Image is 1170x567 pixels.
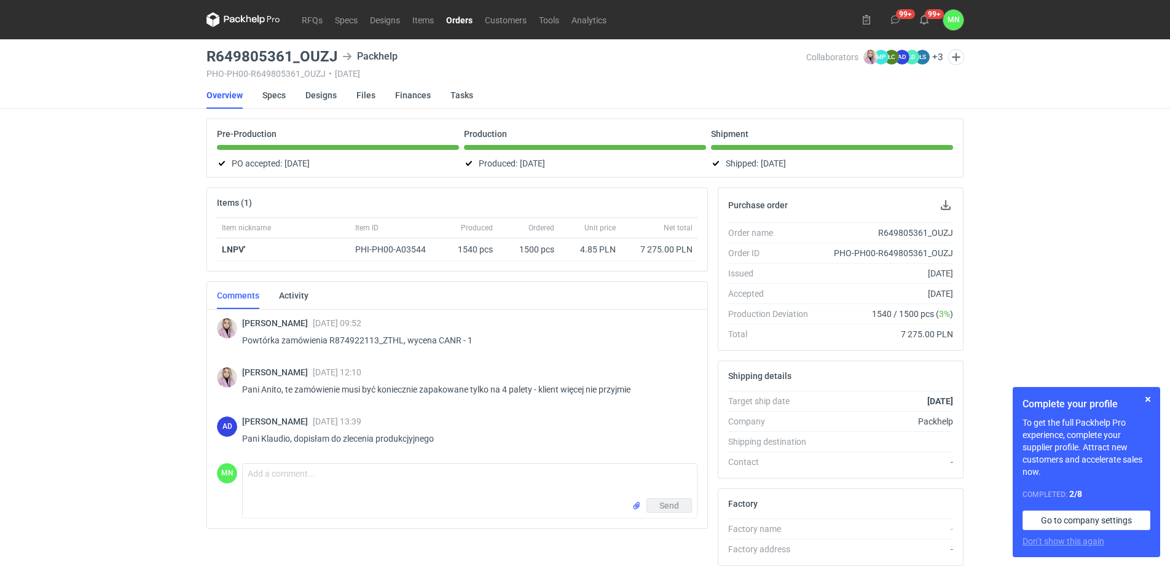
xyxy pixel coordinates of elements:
[806,52,858,62] span: Collaborators
[818,247,953,259] div: PHO-PH00-R649805361_OUZJ
[1023,510,1150,530] a: Go to company settings
[440,12,479,27] a: Orders
[242,318,313,328] span: [PERSON_NAME]
[464,156,706,171] div: Produced:
[464,129,507,139] p: Production
[1023,416,1150,478] p: To get the full Packhelp Pro experience, complete your supplier profile. Attract new customers an...
[761,156,786,171] span: [DATE]
[242,333,688,348] p: Powtórka zamówienia R874922113_ZTHL, wycena CANR - 1
[217,416,237,437] figcaption: AD
[355,223,379,233] span: Item ID
[242,382,688,397] p: Pani Anito, te zamówienie musi być koniecznie zapakowane tylko na 4 palety - klient więcej nie pr...
[818,267,953,280] div: [DATE]
[242,431,688,446] p: Pani Klaudio, dopisłam do zlecenia produkcjyjnego
[313,416,361,426] span: [DATE] 13:39
[565,12,613,27] a: Analytics
[664,223,693,233] span: Net total
[728,200,788,210] h2: Purchase order
[206,12,280,27] svg: Packhelp Pro
[939,309,950,319] span: 3%
[217,367,237,388] img: Klaudia Wiśniewska
[217,463,237,483] figcaption: MN
[206,82,243,109] a: Overview
[313,318,361,328] span: [DATE] 09:52
[406,12,440,27] a: Items
[1069,489,1082,499] strong: 2 / 8
[626,243,693,256] div: 7 275.00 PLN
[818,227,953,239] div: R649805361_OUZJ
[728,523,818,535] div: Factory name
[895,50,909,65] figcaption: AD
[329,12,364,27] a: Specs
[885,10,905,29] button: 99+
[217,463,237,483] div: Małgorzata Nowotna
[914,10,934,29] button: 99+
[355,243,438,256] div: PHI-PH00-A03544
[818,415,953,428] div: Packhelp
[533,12,565,27] a: Tools
[874,50,889,65] figcaption: MP
[217,282,259,309] a: Comments
[442,238,498,261] div: 1540 pcs
[1023,397,1150,412] h1: Complete your profile
[528,223,554,233] span: Ordered
[905,50,919,65] figcaption: ŁD
[728,287,818,300] div: Accepted
[222,244,245,254] strong: LNPV'
[818,523,953,535] div: -
[646,498,692,513] button: Send
[395,82,431,109] a: Finances
[863,50,878,65] img: Klaudia Wiśniewska
[329,69,332,79] span: •
[728,415,818,428] div: Company
[242,416,313,426] span: [PERSON_NAME]
[461,223,493,233] span: Produced
[296,12,329,27] a: RFQs
[262,82,286,109] a: Specs
[285,156,310,171] span: [DATE]
[915,50,930,65] figcaption: ŁS
[222,223,271,233] span: Item nickname
[927,396,953,406] strong: [DATE]
[884,50,899,65] figcaption: ŁC
[479,12,533,27] a: Customers
[728,267,818,280] div: Issued
[279,282,308,309] a: Activity
[728,308,818,320] div: Production Deviation
[1023,488,1150,501] div: Completed:
[242,367,313,377] span: [PERSON_NAME]
[728,328,818,340] div: Total
[217,198,252,208] h2: Items (1)
[313,367,361,377] span: [DATE] 12:10
[520,156,545,171] span: [DATE]
[818,456,953,468] div: -
[728,436,818,448] div: Shipping destination
[943,10,964,30] div: Małgorzata Nowotna
[711,129,748,139] p: Shipment
[498,238,559,261] div: 1500 pcs
[818,543,953,555] div: -
[217,318,237,338] img: Klaudia Wiśniewska
[206,69,806,79] div: PHO-PH00-R649805361_OUZJ [DATE]
[584,223,616,233] span: Unit price
[564,243,616,256] div: 4.85 PLN
[450,82,473,109] a: Tasks
[711,156,953,171] div: Shipped:
[217,156,459,171] div: PO accepted:
[206,49,337,64] h3: R649805361_OUZJ
[872,308,953,320] span: 1540 / 1500 pcs ( )
[932,52,943,63] button: +3
[728,499,758,509] h2: Factory
[364,12,406,27] a: Designs
[938,198,953,213] button: Download PO
[728,227,818,239] div: Order name
[943,10,964,30] button: MN
[659,501,679,510] span: Send
[217,129,277,139] p: Pre-Production
[305,82,337,109] a: Designs
[728,247,818,259] div: Order ID
[356,82,375,109] a: Files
